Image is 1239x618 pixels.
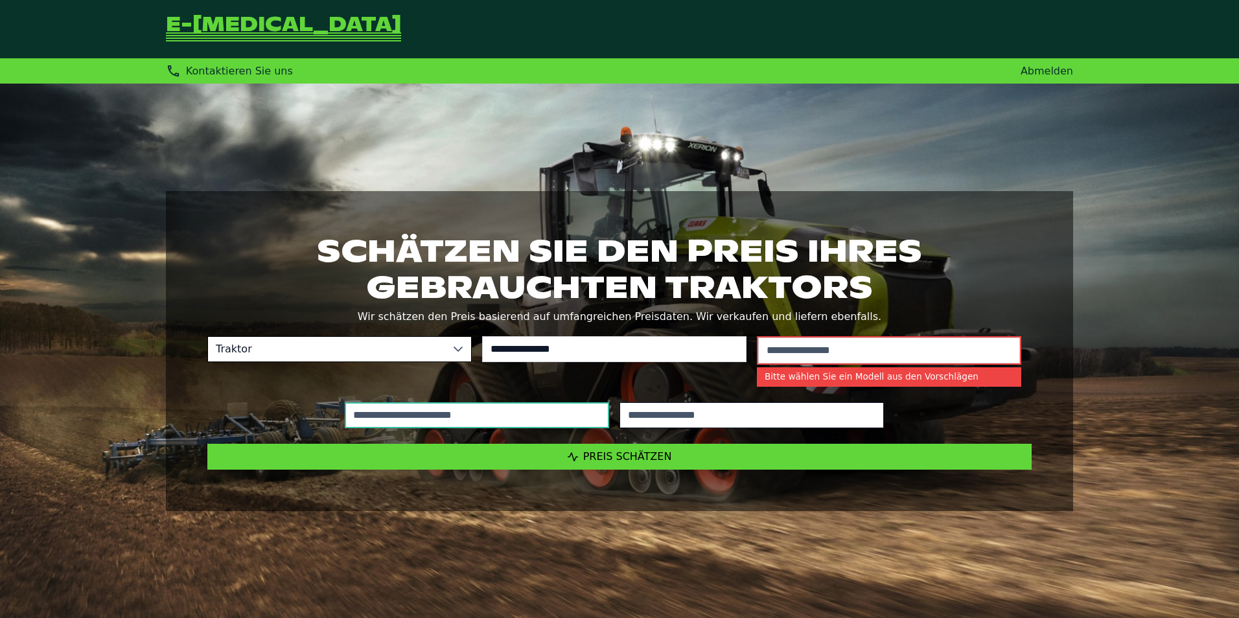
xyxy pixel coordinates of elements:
a: Abmelden [1021,65,1073,77]
a: Zurück zur Startseite [166,16,401,43]
small: Bitte wählen Sie ein Modell aus den Vorschlägen [757,367,1021,387]
p: Wir schätzen den Preis basierend auf umfangreichen Preisdaten. Wir verkaufen und liefern ebenfalls. [207,308,1032,326]
div: Kontaktieren Sie uns [166,63,293,78]
span: Preis schätzen [583,450,672,463]
h1: Schätzen Sie den Preis Ihres gebrauchten Traktors [207,233,1032,305]
button: Preis schätzen [207,444,1032,470]
span: Traktor [208,337,445,361]
span: Kontaktieren Sie uns [186,65,293,77]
